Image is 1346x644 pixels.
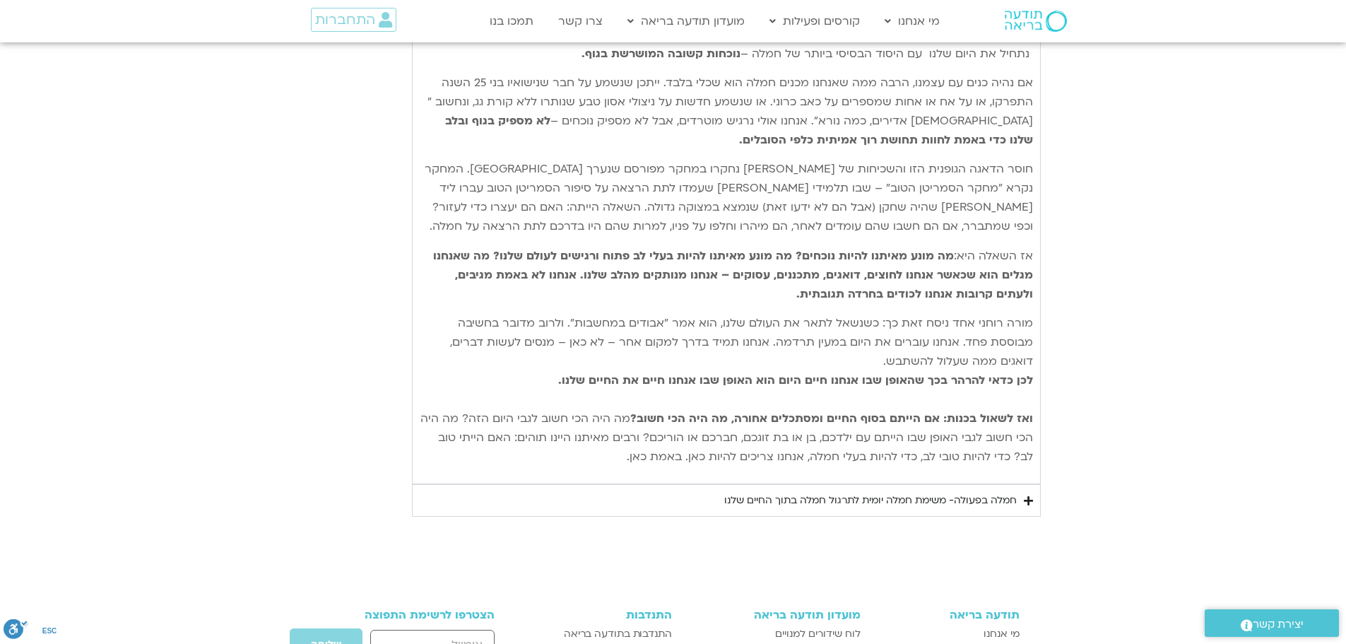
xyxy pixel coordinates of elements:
[533,609,672,621] h3: התנדבות
[878,8,947,35] a: מי אנחנו
[724,492,1017,509] div: חמלה בפעולה- משימת חמלה יומית לתרגול חמלה בתוך החיים שלנו
[412,484,1041,517] summary: חמלה בפעולה- משימת חמלה יומית לתרגול חמלה בתוך החיים שלנו
[875,609,1020,621] h3: תודעה בריאה
[1205,609,1339,637] a: יצירת קשר
[630,411,1033,426] b: ואז לשאול בכנות: אם הייתם בסוף החיים ומסתכלים אחורה, מה היה הכי חשוב?
[427,75,1033,129] span: אם נהיה כנים עם עצמנו, הרבה ממה שאנחנו מכנים חמלה הוא שכלי בלבד. ייתכן שנשמע על חבר שנישואיו בני ...
[564,626,672,643] span: התנדבות בתודעה בריאה
[551,8,610,35] a: צרו קשר
[533,626,672,643] a: התנדבות בתודעה בריאה
[620,8,752,35] a: מועדון תודעה בריאה
[425,161,1033,234] span: חוסר הדאגה הגופנית הזו והשכיחות של [PERSON_NAME] נחקרו במחקר מפורסם שנערך [GEOGRAPHIC_DATA]. המחק...
[582,46,740,62] b: נוכחות קשובה המושרשת בגוף.
[954,248,1033,264] span: אז השאלה היא:
[315,12,375,28] span: התחברות
[450,315,1033,388] span: מורה רוחני אחד ניסח זאת כך: כשנשאל לתאר את העולם שלנו, הוא אמר "אבודים במחשבות". ולרוב מדובר בחשי...
[420,411,1033,464] span: מה היה הכי חשוב לגבי היום הזה? מה היה הכי חשוב לגבי האופן שבו הייתם עם ילדכם, בן או בת זוגכם, חבר...
[984,626,1020,643] span: מי אנחנו
[740,46,1029,62] span: נתחיל את היום שלנו עם היסוד הבסיסי ביותר של חמלה –
[775,626,861,643] span: לוח שידורים למנויים
[327,609,495,621] h3: הצטרפו לרשימת התפוצה
[311,8,396,32] a: התחברות
[686,626,861,643] a: לוח שידורים למנויים
[875,626,1020,643] a: מי אנחנו
[445,113,1033,148] b: לא מספיק בגוף ובלב שלנו כדי באמת לחוות תחושת רוך אמיתית כלפי הסובלים.
[1253,615,1304,634] span: יצירת קשר
[433,248,1033,302] b: מה מונע מאיתנו להיות נוכחים? מה מונע מאיתנו להיות בעלי לב פתוח ורגישים לעולם שלנו? מה שאנחנו מגלי...
[483,8,541,35] a: תמכו בנו
[1005,11,1067,32] img: תודעה בריאה
[686,609,861,621] h3: מועדון תודעה בריאה
[558,373,1033,388] strong: לכן כדאי להרהר בכך שהאופן שבו אנחנו חיים היום הוא האופן שבו אנחנו חיים את החיים שלנו.
[762,8,867,35] a: קורסים ופעילות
